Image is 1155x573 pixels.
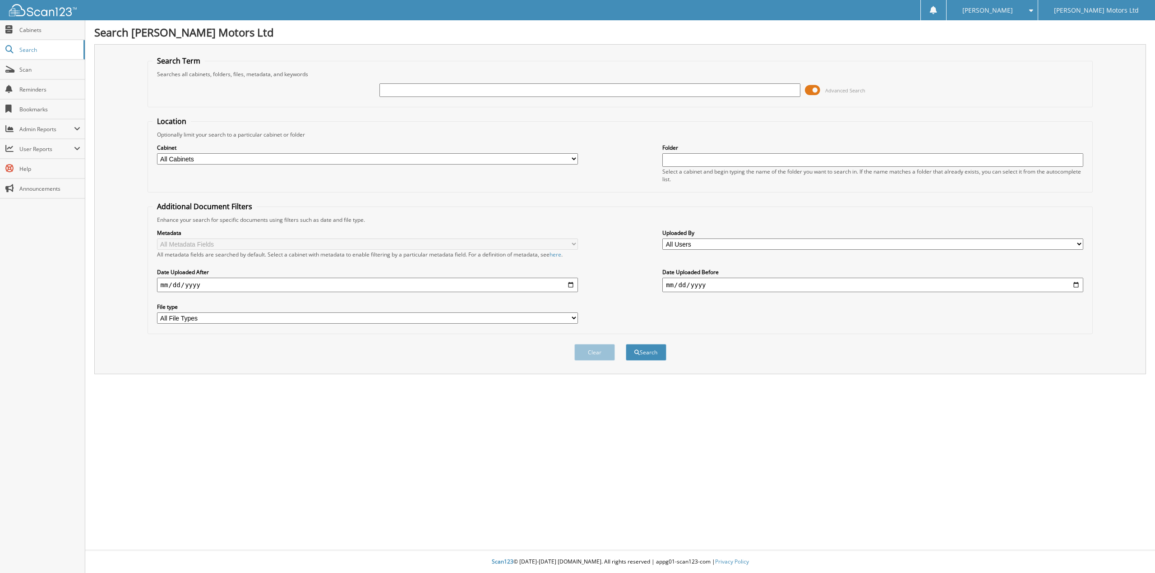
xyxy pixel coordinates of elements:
span: Reminders [19,86,80,93]
a: Privacy Policy [715,558,749,565]
label: Date Uploaded After [157,268,578,276]
div: Searches all cabinets, folders, files, metadata, and keywords [152,70,1088,78]
a: here [550,251,561,258]
input: end [662,278,1083,292]
h1: Search [PERSON_NAME] Motors Ltd [94,25,1146,40]
legend: Additional Document Filters [152,202,257,211]
input: start [157,278,578,292]
span: Advanced Search [825,87,865,94]
span: Admin Reports [19,125,74,133]
label: Uploaded By [662,229,1083,237]
img: scan123-logo-white.svg [9,4,77,16]
span: Search [19,46,79,54]
label: File type [157,303,578,311]
button: Search [626,344,666,361]
label: Date Uploaded Before [662,268,1083,276]
span: Cabinets [19,26,80,34]
div: All metadata fields are searched by default. Select a cabinet with metadata to enable filtering b... [157,251,578,258]
span: [PERSON_NAME] Motors Ltd [1054,8,1139,13]
label: Metadata [157,229,578,237]
span: Bookmarks [19,105,80,113]
span: Scan [19,66,80,73]
span: Help [19,165,80,173]
label: Cabinet [157,144,578,151]
div: Enhance your search for specific documents using filters such as date and file type. [152,216,1088,224]
span: User Reports [19,145,74,153]
span: [PERSON_NAME] [962,8,1013,13]
div: Optionally limit your search to a particular cabinet or folder [152,131,1088,138]
button: Clear [574,344,615,361]
span: Scan123 [492,558,513,565]
legend: Location [152,116,191,126]
span: Announcements [19,185,80,193]
legend: Search Term [152,56,205,66]
label: Folder [662,144,1083,151]
div: © [DATE]-[DATE] [DOMAIN_NAME]. All rights reserved | appg01-scan123-com | [85,551,1155,573]
div: Select a cabinet and begin typing the name of the folder you want to search in. If the name match... [662,168,1083,183]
